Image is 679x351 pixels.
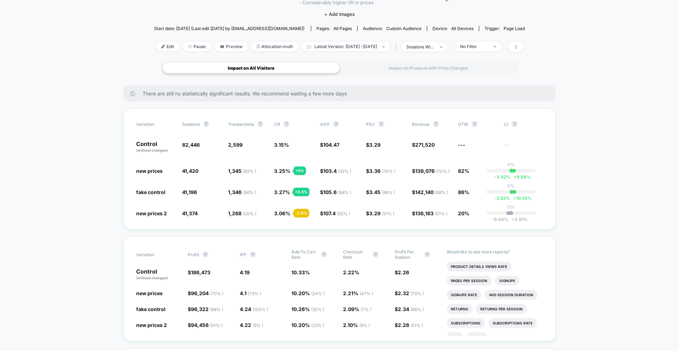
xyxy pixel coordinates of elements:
span: 10.55 % [510,195,532,201]
span: new prices 2 [136,322,167,328]
button: ? [512,121,517,127]
span: ( 70 % ) [210,291,224,296]
span: 2,599 [228,142,243,148]
span: Variation [136,121,175,127]
span: $ [366,142,381,148]
p: | [510,188,512,194]
li: Returns Per Session [476,304,527,314]
span: Add To Cart Rate [291,249,318,260]
span: new prices [136,168,163,174]
span: PSV [366,122,375,127]
span: ( 51 % ) [210,323,222,328]
li: Subscriptions [447,318,485,328]
div: Pages: [317,26,352,31]
span: 2.09 % [343,306,371,312]
span: Pause [183,42,211,51]
li: Returns [447,304,472,314]
span: --- [504,143,543,153]
span: 107.4 [323,210,350,216]
span: ( 9 % ) [359,323,370,328]
span: $ [188,306,223,312]
span: ( 68 % ) [338,190,351,195]
span: $ [320,189,351,195]
span: -2.82 % [494,195,510,201]
span: Profit Per Session [395,249,421,260]
span: ( 92 % ) [337,211,350,216]
span: Profit [188,252,199,257]
span: ( 88 % ) [210,307,223,312]
button: ? [378,121,384,127]
span: $ [366,210,394,216]
span: -3.42 % [494,174,510,180]
span: 3.27 % [274,189,290,195]
span: | [394,42,401,52]
span: ( 47 % ) [360,291,373,296]
span: 3.36 [369,168,395,174]
p: | [510,210,512,215]
div: + 3 % [294,166,306,175]
span: 1,268 [228,210,256,216]
div: - 2.8 % [294,209,309,217]
span: 41,196 [182,189,197,195]
span: IPP [240,252,246,257]
span: (without changes) [136,276,168,280]
span: $ [412,168,449,174]
span: Start date: [DATE] (Last edit [DATE] by [EMAIL_ADDRESS][DOMAIN_NAME]) [154,26,304,31]
span: 41,374 [182,210,198,216]
span: 3.91 % [508,217,528,222]
span: ( 7 % ) [361,307,371,312]
button: ? [333,121,339,127]
span: + Add Images [324,11,355,17]
span: 2.34 [398,306,424,312]
span: ( 23 % ) [311,323,324,328]
li: Signups Rate [447,290,481,300]
span: There are still no statistically significant results. We recommend waiting a few more days [143,90,541,96]
span: $ [320,168,351,174]
span: 2.28 [398,322,423,328]
li: Avg Session Duration [485,290,538,300]
span: Preview [215,42,248,51]
span: OTW [458,121,497,127]
span: 186,473 [191,269,210,275]
span: $ [188,269,210,275]
button: ? [284,121,289,127]
span: $ [366,189,395,195]
div: sessions with impression [406,44,435,49]
p: Control [136,141,175,153]
span: Variation [136,249,175,260]
span: 10.26 % [291,306,324,312]
span: $ [320,210,350,216]
span: new prices 2 [136,210,167,216]
div: + 3.6 % [293,188,309,196]
img: end [382,46,385,47]
div: No Filter [460,44,488,49]
p: 0% [507,183,515,188]
span: 96,322 [191,306,223,312]
span: $ [188,290,224,296]
button: ? [433,121,439,127]
span: 1,345 [228,168,256,174]
span: 9.86 % [510,174,531,180]
img: rebalance [257,45,260,48]
img: calendar [307,45,311,48]
img: end [188,45,192,48]
li: Subscriptions Rate [488,318,537,328]
span: 3.15 % [274,142,289,148]
span: 82,446 [182,142,200,148]
span: ( 70 % ) [411,291,424,296]
span: $ [412,142,435,148]
span: ( 51 % ) [411,323,423,328]
span: ( 32 % ) [338,169,351,174]
span: 10.20 % [291,290,325,296]
li: Clicks [466,332,488,342]
span: ( 9 % ) [253,323,263,328]
div: Audience: [363,26,422,31]
img: end [440,46,442,48]
span: Revenue [412,122,430,127]
span: ( 88 % ) [382,190,395,195]
span: $ [320,142,339,148]
span: ( 35 % ) [311,307,324,312]
span: 86% [458,189,469,195]
p: Would like to see more reports? [447,249,543,255]
span: + [513,195,516,201]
